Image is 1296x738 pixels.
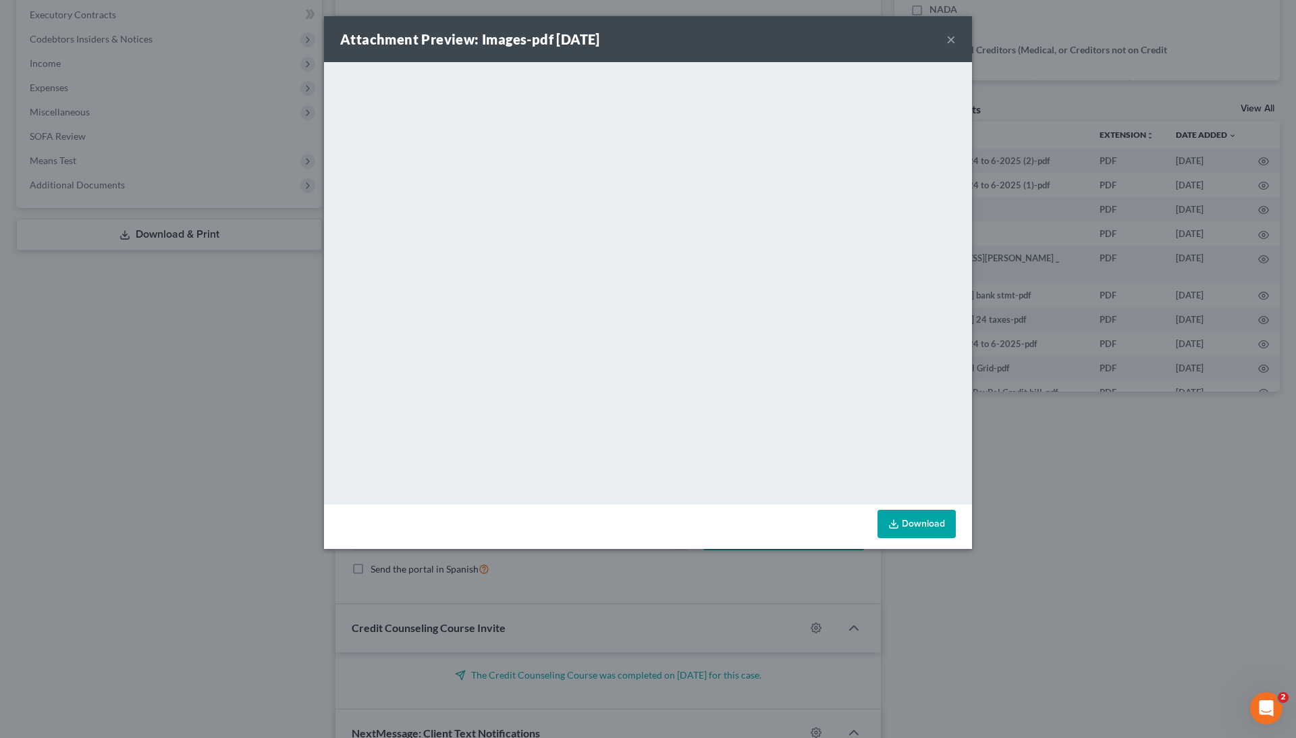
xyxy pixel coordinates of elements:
iframe: Intercom live chat [1250,692,1282,724]
span: 2 [1278,692,1289,703]
a: Download [878,510,956,538]
iframe: <object ng-attr-data='[URL][DOMAIN_NAME]' type='application/pdf' width='100%' height='650px'></ob... [324,62,972,501]
strong: Attachment Preview: Images-pdf [DATE] [340,31,600,47]
button: × [946,31,956,47]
